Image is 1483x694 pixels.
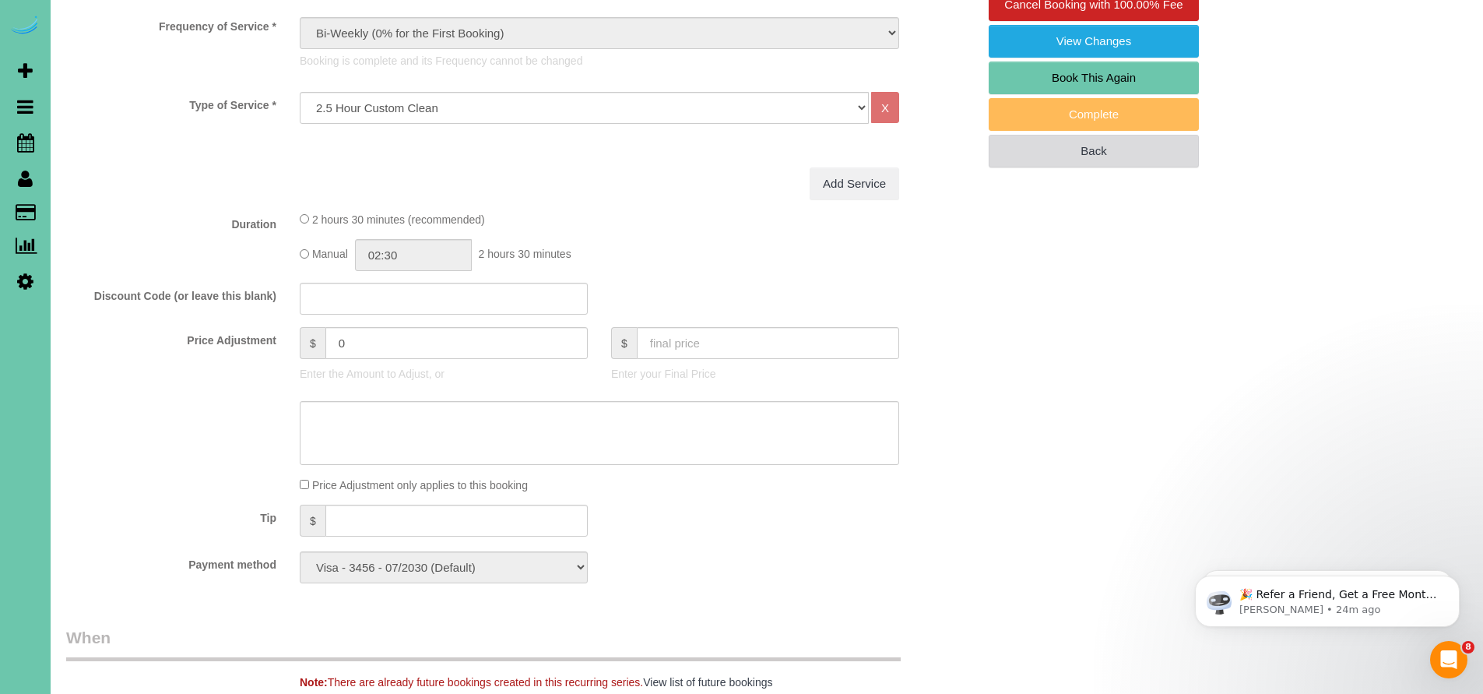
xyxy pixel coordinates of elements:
label: Duration [54,211,288,232]
label: Payment method [54,551,288,572]
input: final price [637,327,899,359]
span: $ [300,327,325,359]
a: View Changes [989,25,1199,58]
p: Message from Ellie, sent 24m ago [68,60,269,74]
a: Back [989,135,1199,167]
p: Booking is complete and its Frequency cannot be changed [300,53,899,69]
span: Manual [312,248,348,261]
p: Enter the Amount to Adjust, or [300,366,588,382]
label: Tip [54,505,288,526]
div: There are already future bookings created in this recurring series. [288,675,989,690]
p: Enter your Final Price [611,366,899,382]
a: View list of future bookings [643,676,772,689]
label: Frequency of Service * [54,13,288,34]
iframe: Intercom notifications message [1172,543,1483,652]
span: $ [611,327,637,359]
span: 2 hours 30 minutes [479,248,571,261]
iframe: Intercom live chat [1430,641,1467,678]
img: Automaid Logo [9,16,40,37]
span: 8 [1462,641,1474,653]
label: Price Adjustment [54,327,288,348]
legend: When [66,626,901,661]
strong: Note: [300,676,328,689]
span: Price Adjustment only applies to this booking [312,479,528,491]
span: $ [300,505,325,537]
span: 2 hours 30 minutes (recommended) [312,213,485,226]
label: Discount Code (or leave this blank) [54,283,288,304]
label: Type of Service * [54,92,288,113]
span: 🎉 Refer a Friend, Get a Free Month! 🎉 Love Automaid? Share the love! When you refer a friend who ... [68,45,266,213]
a: Add Service [810,167,899,200]
a: Book This Again [989,62,1199,94]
